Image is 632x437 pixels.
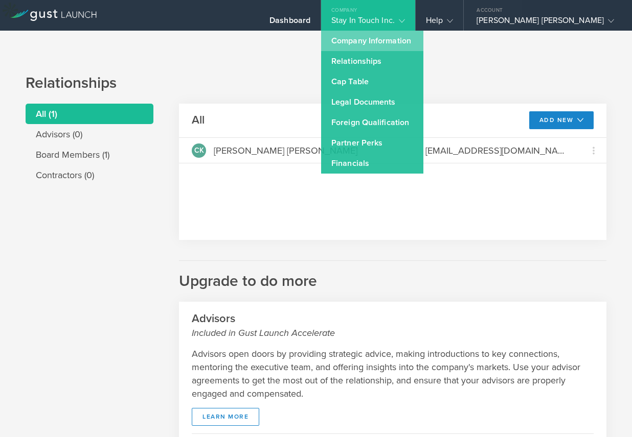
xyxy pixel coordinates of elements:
[426,15,453,31] div: Help
[331,15,405,31] div: Stay In Touch Inc.
[581,388,632,437] iframe: Chat Widget
[269,15,310,31] div: Dashboard
[477,15,614,31] div: [PERSON_NAME] [PERSON_NAME]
